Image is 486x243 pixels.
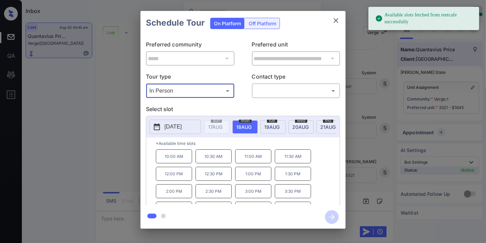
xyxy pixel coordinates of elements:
[146,105,340,116] p: Select slot
[146,40,234,51] p: Preferred community
[232,120,258,134] div: date-select
[156,202,192,216] p: 4:00 PM
[239,119,252,123] span: mon
[252,40,340,51] p: Preferred unit
[150,120,201,134] button: [DATE]
[148,85,233,96] div: In Person
[375,9,474,28] div: Available slots fetched from rentcafe successfully
[195,202,232,216] p: 4:30 PM
[275,149,311,163] p: 11:30 AM
[235,167,271,181] p: 1:00 PM
[288,120,314,134] div: date-select
[316,120,342,134] div: date-select
[295,119,307,123] span: wed
[264,124,280,130] span: 19 AUG
[235,184,271,198] p: 3:00 PM
[252,72,340,83] p: Contact type
[146,72,234,83] p: Tour type
[275,167,311,181] p: 1:30 PM
[156,167,192,181] p: 12:00 PM
[245,18,280,29] div: Off Platform
[320,124,336,130] span: 21 AUG
[329,14,343,27] button: close
[195,149,232,163] p: 10:30 AM
[156,184,192,198] p: 2:00 PM
[267,119,277,123] span: tue
[156,149,192,163] p: 10:00 AM
[235,202,271,216] p: 5:00 PM
[211,18,244,29] div: On Platform
[235,149,271,163] p: 11:00 AM
[236,124,252,130] span: 18 AUG
[195,167,232,181] p: 12:30 PM
[156,137,340,149] p: *Available time slots
[164,123,182,131] p: [DATE]
[323,119,333,123] span: thu
[292,124,309,130] span: 20 AUG
[275,202,311,216] p: 5:30 PM
[275,184,311,198] p: 3:30 PM
[140,11,210,35] h2: Schedule Tour
[260,120,286,134] div: date-select
[321,208,343,226] button: btn-next
[195,184,232,198] p: 2:30 PM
